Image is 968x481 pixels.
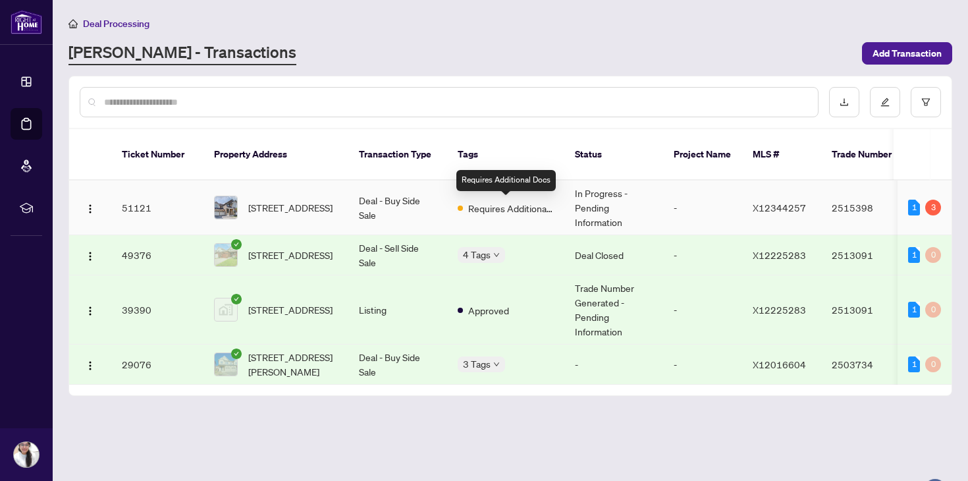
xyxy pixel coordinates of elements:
td: Deal Closed [564,235,663,275]
th: Tags [447,129,564,181]
div: Requires Additional Docs [456,170,556,191]
th: Trade Number [821,129,913,181]
span: edit [880,98,890,107]
td: - [663,181,742,235]
button: filter [911,87,941,117]
td: - [663,235,742,275]
img: Logo [85,306,95,316]
div: 0 [925,302,941,318]
button: Open asap [915,435,955,474]
span: X12344257 [753,202,806,213]
div: 0 [925,356,941,372]
img: thumbnail-img [215,196,237,219]
span: [STREET_ADDRESS] [248,302,333,317]
span: down [493,361,500,368]
span: [STREET_ADDRESS] [248,248,333,262]
td: 51121 [111,181,203,235]
img: Logo [85,251,95,262]
div: 0 [925,247,941,263]
span: [STREET_ADDRESS][PERSON_NAME] [248,350,338,379]
img: Logo [85,360,95,371]
img: thumbnail-img [215,353,237,376]
th: Ticket Number [111,129,203,181]
div: 1 [908,200,920,215]
span: 4 Tags [463,247,491,262]
td: 29076 [111,345,203,385]
button: Logo [80,197,101,218]
button: edit [870,87,900,117]
td: - [564,345,663,385]
div: 3 [925,200,941,215]
td: - [663,275,742,345]
img: thumbnail-img [215,298,237,321]
span: download [840,98,849,107]
td: In Progress - Pending Information [564,181,663,235]
span: check-circle [231,239,242,250]
button: Logo [80,299,101,320]
img: Profile Icon [14,442,39,467]
img: Logo [85,204,95,214]
img: thumbnail-img [215,244,237,266]
button: Logo [80,244,101,266]
span: home [68,19,78,28]
td: Deal - Sell Side Sale [348,235,447,275]
th: Status [564,129,663,181]
span: Deal Processing [83,18,149,30]
td: 2513091 [821,235,913,275]
th: MLS # [742,129,821,181]
span: Add Transaction [873,43,942,64]
button: download [829,87,859,117]
button: Add Transaction [862,42,952,65]
button: Logo [80,354,101,375]
td: - [663,345,742,385]
span: 3 Tags [463,356,491,372]
td: Deal - Buy Side Sale [348,345,447,385]
td: 49376 [111,235,203,275]
td: 39390 [111,275,203,345]
td: Listing [348,275,447,345]
td: Trade Number Generated - Pending Information [564,275,663,345]
th: Property Address [203,129,348,181]
a: [PERSON_NAME] - Transactions [68,42,296,65]
span: check-circle [231,349,242,359]
span: down [493,252,500,258]
th: Project Name [663,129,742,181]
div: 1 [908,356,920,372]
img: logo [11,10,42,34]
td: 2515398 [821,181,913,235]
span: [STREET_ADDRESS] [248,200,333,215]
th: Transaction Type [348,129,447,181]
td: 2513091 [821,275,913,345]
span: Requires Additional Docs [468,201,554,215]
span: check-circle [231,294,242,304]
span: X12016604 [753,358,806,370]
span: X12225283 [753,304,806,316]
span: filter [921,98,930,107]
span: X12225283 [753,249,806,261]
span: Approved [468,303,509,318]
div: 1 [908,247,920,263]
td: Deal - Buy Side Sale [348,181,447,235]
div: 1 [908,302,920,318]
td: 2503734 [821,345,913,385]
